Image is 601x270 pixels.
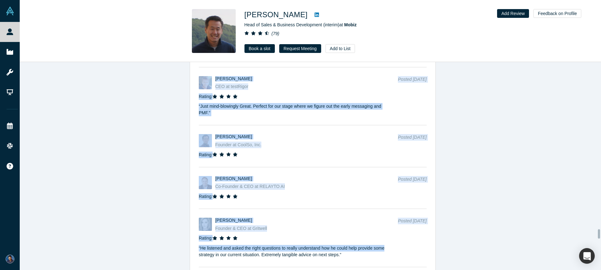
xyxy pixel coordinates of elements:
a: Book a slot [244,44,275,53]
a: [PERSON_NAME] [215,76,252,81]
a: Mobiz [344,22,357,27]
img: Alchemist Vault Logo [6,7,14,15]
img: Michael Chang's Profile Image [192,9,236,53]
button: Add Review [497,9,529,18]
div: Posted [DATE] [398,76,427,90]
div: CEO at testRigor [215,83,391,90]
a: [PERSON_NAME] [215,176,252,181]
button: Feedback on Profile [533,9,581,18]
img: Chelsea Rowe [199,218,212,231]
button: Request Meeting [279,44,321,53]
div: Co-Founder & CEO at RELAYTO AI [215,183,391,190]
span: Rating: [199,152,213,157]
span: Rating: [199,94,213,99]
div: Founder & CEO at Gritwell [215,225,391,232]
p: “ Just mind-blowingly Great. Perfect for our stage where we figure out the early messaging and PM... [199,100,387,117]
h1: [PERSON_NAME] [244,9,308,20]
span: Head of Sales & Business Development (interim) at [244,22,357,27]
span: Rating: [199,236,213,241]
img: Prayas Tiwari's Account [6,255,14,263]
button: Add to List [326,44,355,53]
a: [PERSON_NAME] [215,134,252,139]
i: ( 79 ) [271,31,279,36]
div: Founder at CoolSo, Inc. [215,142,391,148]
img: Jack Wu [199,134,212,147]
p: “ He listened and asked the right questions to really understand how he could help provide some s... [199,241,387,258]
img: Alex Shevelenko [199,176,212,189]
div: Posted [DATE] [398,176,427,190]
div: Posted [DATE] [398,134,427,148]
span: Rating: [199,194,213,199]
a: [PERSON_NAME] [215,218,252,223]
img: Artem Golubev [199,76,212,89]
div: Posted [DATE] [398,218,427,232]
